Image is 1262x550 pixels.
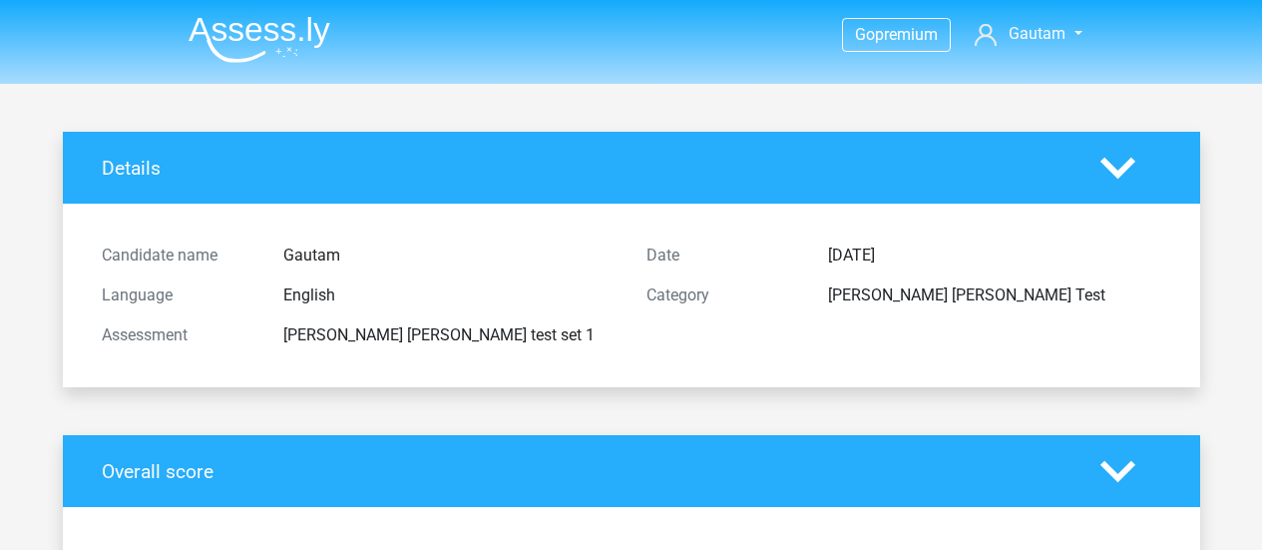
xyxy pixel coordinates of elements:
[843,21,950,48] a: Gopremium
[1009,24,1065,43] span: Gautam
[102,157,1070,180] h4: Details
[87,244,268,268] div: Candidate name
[631,283,813,307] div: Category
[268,244,631,268] div: Gautam
[813,244,1176,268] div: [DATE]
[875,25,938,44] span: premium
[189,16,330,63] img: Assessly
[967,22,1089,46] a: Gautam
[87,283,268,307] div: Language
[813,283,1176,307] div: [PERSON_NAME] [PERSON_NAME] Test
[855,25,875,44] span: Go
[87,323,268,347] div: Assessment
[631,244,813,268] div: Date
[268,283,631,307] div: English
[268,323,631,347] div: [PERSON_NAME] [PERSON_NAME] test set 1
[102,460,1070,483] h4: Overall score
